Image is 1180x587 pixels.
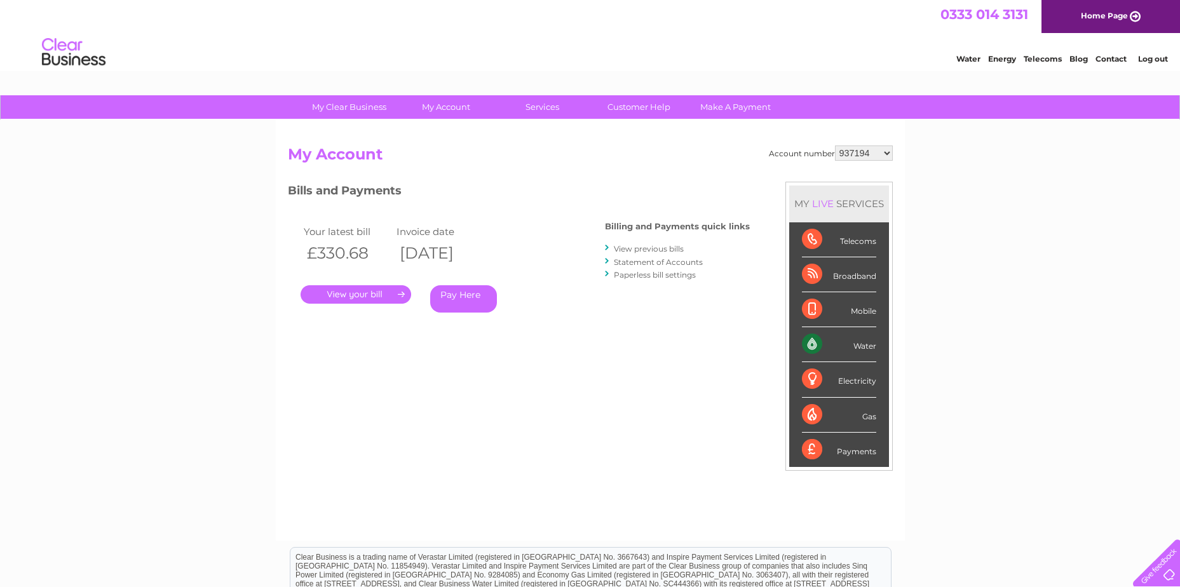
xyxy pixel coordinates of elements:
[802,362,876,397] div: Electricity
[810,198,836,210] div: LIVE
[1069,54,1088,64] a: Blog
[301,285,411,304] a: .
[988,54,1016,64] a: Energy
[802,292,876,327] div: Mobile
[297,95,402,119] a: My Clear Business
[41,33,106,72] img: logo.png
[288,145,893,170] h2: My Account
[802,433,876,467] div: Payments
[789,186,889,222] div: MY SERVICES
[769,145,893,161] div: Account number
[956,54,980,64] a: Water
[393,223,486,240] td: Invoice date
[587,95,691,119] a: Customer Help
[802,222,876,257] div: Telecoms
[683,95,788,119] a: Make A Payment
[940,6,1028,22] a: 0333 014 3131
[430,285,497,313] a: Pay Here
[614,270,696,280] a: Paperless bill settings
[1024,54,1062,64] a: Telecoms
[614,244,684,253] a: View previous bills
[393,240,486,266] th: [DATE]
[614,257,703,267] a: Statement of Accounts
[288,182,750,204] h3: Bills and Payments
[301,223,393,240] td: Your latest bill
[605,222,750,231] h4: Billing and Payments quick links
[393,95,498,119] a: My Account
[1138,54,1168,64] a: Log out
[290,7,891,62] div: Clear Business is a trading name of Verastar Limited (registered in [GEOGRAPHIC_DATA] No. 3667643...
[490,95,595,119] a: Services
[802,327,876,362] div: Water
[802,257,876,292] div: Broadband
[802,398,876,433] div: Gas
[301,240,393,266] th: £330.68
[1095,54,1127,64] a: Contact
